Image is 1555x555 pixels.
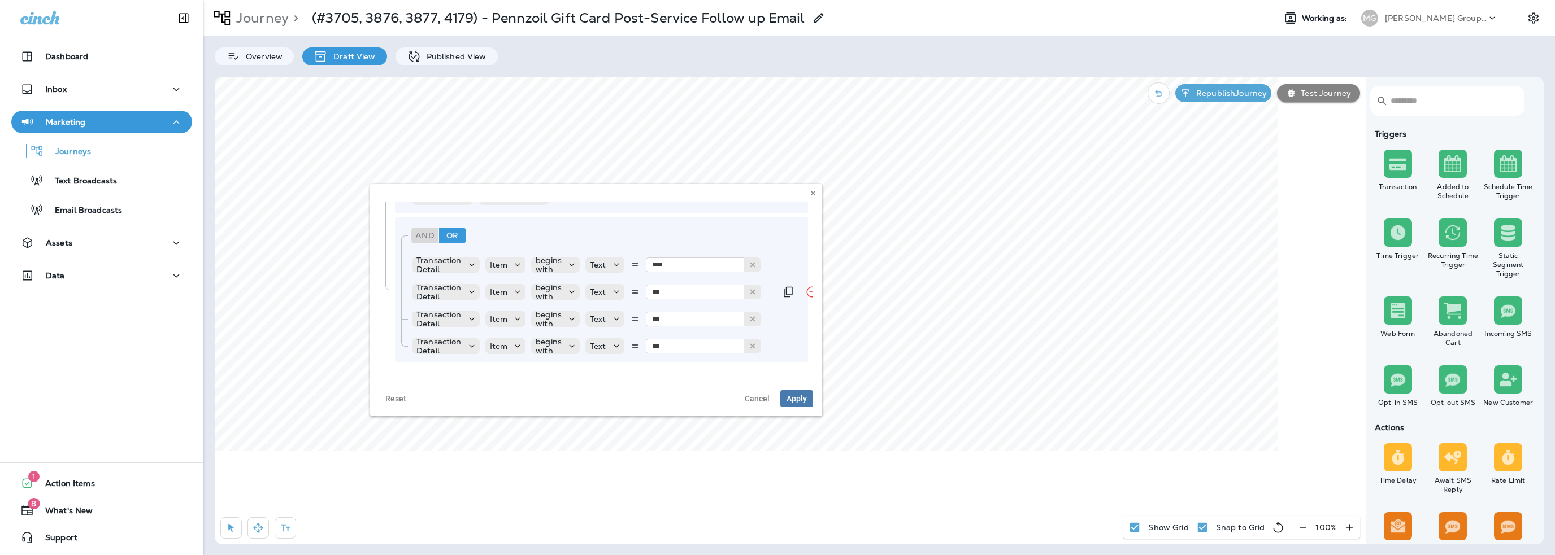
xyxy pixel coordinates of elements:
div: Time Delay [1372,476,1423,485]
div: Schedule Time Trigger [1483,182,1534,200]
button: Settings [1523,8,1544,28]
p: Marketing [46,117,85,126]
div: Web Form [1372,329,1423,338]
div: Abandoned Cart [1428,329,1479,347]
button: Data [11,264,192,287]
button: Text Broadcasts [11,168,192,192]
span: 1 [28,471,40,482]
div: Rate Limit [1483,476,1534,485]
div: And [411,228,438,243]
button: Remove Rule [801,281,823,303]
p: Item [490,342,508,351]
button: Assets [11,231,192,254]
div: Opt-in SMS [1372,398,1423,407]
button: RepublishJourney [1175,84,1271,102]
span: Reset [385,395,406,403]
p: Text [590,314,606,324]
p: (#3705, 3876, 3877, 4179) - Pennzoil Gift Card Post-Service Follow up Email [312,10,805,27]
button: Dashboard [11,45,192,68]
p: Draft View [328,52,375,61]
p: Inbox [45,85,67,94]
button: Cancel [739,390,776,407]
button: Journeys [11,139,192,163]
p: Assets [46,238,72,247]
p: Item [490,314,508,324]
p: [PERSON_NAME] Group dba [PERSON_NAME] [1385,14,1487,23]
p: Text Broadcasts [44,176,117,187]
button: 8What's New [11,499,192,522]
p: Email Broadcasts [44,206,122,216]
p: Snap to Grid [1216,523,1265,532]
button: 1Action Items [11,472,192,495]
button: Collapse Sidebar [168,7,199,29]
p: Journeys [44,147,91,158]
p: Item [490,287,508,296]
p: begins with [536,283,562,301]
div: Actions [1370,423,1536,432]
p: > [289,10,298,27]
span: Cancel [745,395,770,403]
span: Apply [787,395,807,403]
span: Support [34,533,77,547]
button: Email Broadcasts [11,198,192,221]
p: Transaction Detail [416,337,462,355]
p: Text [590,260,606,269]
span: Working as: [1302,14,1350,23]
div: Incoming SMS [1483,329,1534,338]
button: Duplicate Rule [777,281,800,303]
div: Time Trigger [1372,251,1423,260]
p: begins with [536,310,562,328]
p: Transaction Detail [416,310,462,328]
p: Item [490,260,508,269]
p: begins with [536,256,562,274]
button: Inbox [11,78,192,100]
p: Show Grid [1148,523,1188,532]
p: Transaction Detail [416,256,462,274]
p: Published View [421,52,487,61]
div: New Customer [1483,398,1534,407]
p: Data [46,271,65,280]
div: Await SMS Reply [1428,476,1479,494]
div: MG [1361,10,1378,27]
button: Marketing [11,111,192,133]
p: Journey [232,10,289,27]
p: Transaction Detail [416,283,462,301]
p: Test Journey [1296,89,1351,98]
div: Static Segment Trigger [1483,251,1534,278]
button: Support [11,526,192,549]
span: 8 [28,498,40,509]
div: Added to Schedule [1428,182,1479,200]
div: Triggers [1370,129,1536,138]
div: Recurring Time Trigger [1428,251,1479,269]
div: Transaction [1372,182,1423,191]
p: Dashboard [45,52,88,61]
p: 100 % [1315,523,1337,532]
p: Text [590,287,606,296]
p: Overview [240,52,283,61]
p: Text [590,342,606,351]
p: begins with [536,337,562,355]
p: Republish Journey [1192,89,1267,98]
div: Opt-out SMS [1428,398,1479,407]
button: Reset [379,390,412,407]
button: Apply [780,390,813,407]
span: What's New [34,506,93,519]
button: Test Journey [1277,84,1360,102]
div: Or [439,228,466,243]
span: Action Items [34,479,95,492]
